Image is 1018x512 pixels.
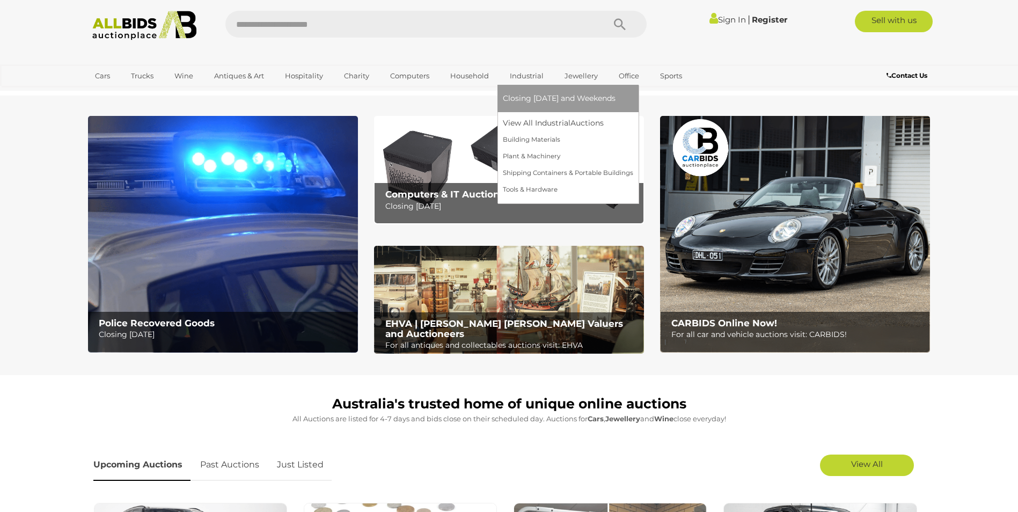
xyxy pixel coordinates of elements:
a: Contact Us [887,70,930,82]
b: Contact Us [887,71,927,79]
img: Allbids.com.au [86,11,203,40]
strong: Jewellery [605,414,640,423]
a: Sign In [709,14,746,25]
img: Computers & IT Auction [374,116,644,224]
p: Closing [DATE] [385,200,638,213]
a: Antiques & Art [207,67,271,85]
a: Wine [167,67,200,85]
a: Police Recovered Goods Police Recovered Goods Closing [DATE] [88,116,358,353]
a: View All [820,455,914,476]
a: Past Auctions [192,449,267,481]
strong: Wine [654,414,673,423]
a: Computers & IT Auction Computers & IT Auction Closing [DATE] [374,116,644,224]
img: EHVA | Evans Hastings Valuers and Auctioneers [374,246,644,354]
a: CARBIDS Online Now! CARBIDS Online Now! For all car and vehicle auctions visit: CARBIDS! [660,116,930,353]
a: Trucks [124,67,160,85]
b: EHVA | [PERSON_NAME] [PERSON_NAME] Valuers and Auctioneers [385,318,623,339]
a: [GEOGRAPHIC_DATA] [88,85,178,103]
button: Search [593,11,647,38]
p: For all antiques and collectables auctions visit: EHVA [385,339,638,352]
a: Industrial [503,67,551,85]
h1: Australia's trusted home of unique online auctions [93,397,925,412]
b: CARBIDS Online Now! [671,318,777,328]
a: Charity [337,67,376,85]
a: Office [612,67,646,85]
a: Jewellery [558,67,605,85]
a: Just Listed [269,449,332,481]
p: All Auctions are listed for 4-7 days and bids close on their scheduled day. Auctions for , and cl... [93,413,925,425]
p: For all car and vehicle auctions visit: CARBIDS! [671,328,924,341]
span: | [748,13,750,25]
a: Upcoming Auctions [93,449,191,481]
a: Household [443,67,496,85]
a: Computers [383,67,436,85]
a: Cars [88,67,117,85]
img: Police Recovered Goods [88,116,358,353]
strong: Cars [588,414,604,423]
b: Police Recovered Goods [99,318,215,328]
a: Register [752,14,787,25]
a: EHVA | Evans Hastings Valuers and Auctioneers EHVA | [PERSON_NAME] [PERSON_NAME] Valuers and Auct... [374,246,644,354]
img: CARBIDS Online Now! [660,116,930,353]
a: Sports [653,67,689,85]
b: Computers & IT Auction [385,189,500,200]
p: Closing [DATE] [99,328,351,341]
a: Hospitality [278,67,330,85]
span: View All [851,459,883,469]
a: Sell with us [855,11,933,32]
